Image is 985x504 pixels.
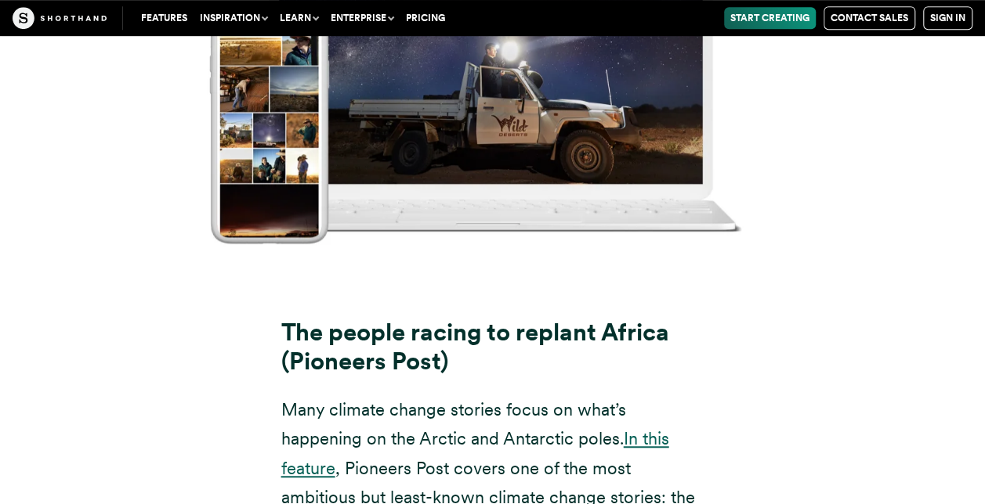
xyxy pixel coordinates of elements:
[194,7,273,29] button: Inspiration
[724,7,816,29] a: Start Creating
[281,428,669,477] a: In this feature
[135,7,194,29] a: Features
[824,6,915,30] a: Contact Sales
[13,7,107,29] img: The Craft
[400,7,451,29] a: Pricing
[324,7,400,29] button: Enterprise
[923,6,972,30] a: Sign in
[273,7,324,29] button: Learn
[281,318,669,376] strong: The people racing to replant Africa (Pioneers Post)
